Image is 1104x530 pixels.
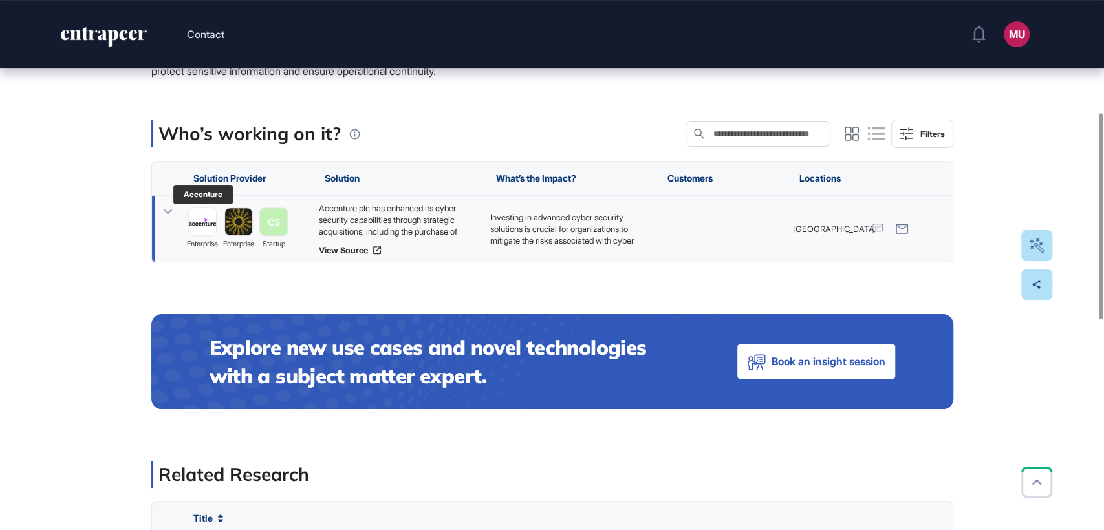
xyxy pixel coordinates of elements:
span: enterprise [223,238,254,250]
a: entrapeer-logo [60,27,148,52]
span: Title [193,513,213,524]
span: startup [262,238,285,250]
span: Solution Provider [193,173,266,184]
a: image [224,207,253,236]
div: CS [267,217,279,227]
span: Customers [667,173,713,184]
span: Solution [325,173,360,184]
button: Book an insight session [737,344,895,379]
span: What’s the Impact? [496,173,576,184]
p: Who’s working on it? [158,120,341,147]
div: Related Research [151,461,309,488]
div: Accenture plc has enhanced its cyber security capabilities through strategic acquisitions, includ... [318,202,477,237]
button: Filters [891,120,953,148]
a: CS [259,207,288,236]
span: Locations [799,173,841,184]
button: MU [1004,21,1030,47]
a: View Source [318,245,477,255]
span: enterprise [187,238,218,250]
img: image [189,218,216,226]
span: [GEOGRAPHIC_DATA] [793,223,877,235]
h4: Explore new use cases and novel technologies with a subject matter expert. [210,334,686,390]
a: image [188,207,217,236]
span: Book an insight session [772,352,885,371]
button: Contact [187,26,224,43]
div: Filters [920,129,945,139]
div: Accenture [184,190,222,199]
div: Investing in advanced cyber security solutions is crucial for organizations to mitigate the risks... [490,211,648,246]
img: image [225,208,252,235]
